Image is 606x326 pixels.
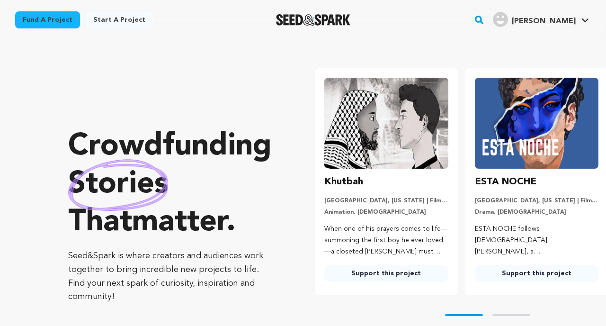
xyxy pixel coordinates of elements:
span: Simi K.'s Profile [491,10,591,30]
p: Seed&Spark is where creators and audiences work together to bring incredible new projects to life... [68,249,277,304]
p: Drama, [DEMOGRAPHIC_DATA] [475,208,598,216]
p: Crowdfunding that . [68,128,277,242]
p: When one of his prayers comes to life—summoning the first boy he ever loved—a closeted [PERSON_NA... [324,224,448,257]
p: [GEOGRAPHIC_DATA], [US_STATE] | Film Short [475,197,598,205]
h3: ESTA NOCHE [475,174,536,190]
img: user.png [493,12,508,27]
a: Start a project [86,11,153,28]
div: Simi K.'s Profile [493,12,576,27]
img: ESTA NOCHE image [475,78,598,169]
p: ESTA NOCHE follows [DEMOGRAPHIC_DATA] [PERSON_NAME], a [DEMOGRAPHIC_DATA], homeless runaway, conf... [475,224,598,257]
a: Fund a project [15,11,80,28]
img: Seed&Spark Logo Dark Mode [276,14,350,26]
a: Seed&Spark Homepage [276,14,350,26]
p: [GEOGRAPHIC_DATA], [US_STATE] | Film Short [324,197,448,205]
a: Support this project [475,265,598,282]
a: Simi K.'s Profile [491,10,591,27]
h3: Khutbah [324,174,363,190]
img: Khutbah image [324,78,448,169]
p: Animation, [DEMOGRAPHIC_DATA] [324,208,448,216]
a: Support this project [324,265,448,282]
img: hand sketched image [68,159,168,211]
span: matter [132,208,226,238]
span: [PERSON_NAME] [512,18,576,25]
